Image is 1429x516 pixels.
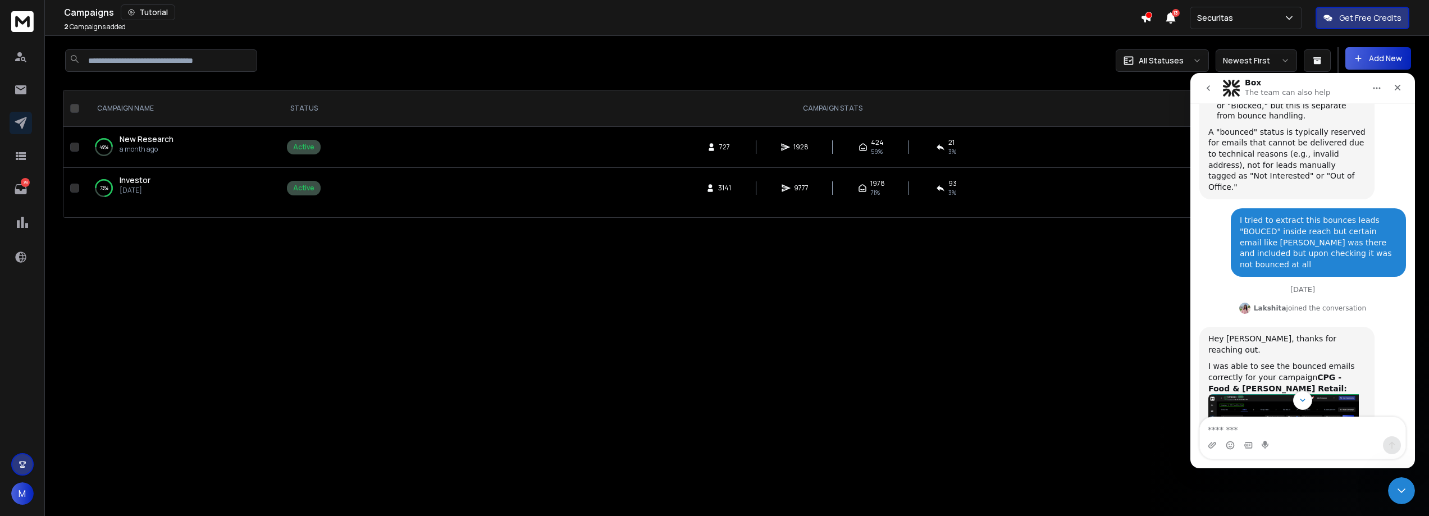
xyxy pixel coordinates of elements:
td: 73%Investor[DATE] [84,168,280,209]
div: Active [293,143,314,152]
div: Active [293,184,314,193]
textarea: Message… [10,344,215,363]
a: 79 [10,178,32,200]
span: Investor [120,175,150,185]
p: 79 [21,178,30,187]
span: 9777 [794,184,809,193]
div: Lakshita says… [9,254,216,468]
td: 49%New Researcha month ago [84,127,280,168]
p: Get Free Credits [1339,12,1401,24]
span: 13 [1172,9,1180,17]
button: Tutorial [121,4,175,20]
div: Hey [PERSON_NAME], thanks for reaching out. [18,261,175,282]
p: Securitas [1197,12,1238,24]
span: 3141 [718,184,731,193]
button: Upload attachment [17,368,26,377]
iframe: Intercom live chat [1388,477,1415,504]
span: 93 [948,179,957,188]
span: 727 [719,143,731,152]
th: STATUS [280,90,327,127]
button: Emoji picker [35,368,44,377]
span: New Research [120,134,174,144]
p: All Statuses [1139,55,1184,66]
span: 2 [64,22,69,31]
button: Start recording [71,368,80,377]
button: Send a message… [193,363,211,381]
button: M [11,482,34,505]
span: 59 % [871,147,883,156]
span: 71 % [870,188,880,197]
div: Campaigns [64,4,1140,20]
th: CAMPAIGN STATS [327,90,1337,127]
th: CAMPAIGN NAME [84,90,280,127]
button: Gif picker [53,368,62,377]
a: New Research [120,134,174,145]
button: Add New [1345,47,1411,70]
span: 21 [948,138,955,147]
p: a month ago [120,145,174,154]
span: 1978 [870,179,885,188]
p: Campaigns added [64,22,126,31]
p: 49 % [99,141,108,153]
span: 3 % [948,188,956,197]
a: Investor [120,175,150,186]
button: Newest First [1216,49,1297,72]
span: 1928 [793,143,809,152]
button: Scroll to bottom [103,318,122,337]
div: Hey [PERSON_NAME], thanks for reaching out.I was able to see the bounced emails correctly for you... [9,254,184,467]
p: 73 % [100,182,108,194]
div: I was able to see the bounced emails correctly for your campaign [18,288,175,321]
iframe: Intercom live chat [1190,73,1415,468]
span: 424 [871,138,884,147]
span: 3 % [948,147,956,156]
p: [DATE] [120,186,150,195]
button: Get Free Credits [1316,7,1409,29]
